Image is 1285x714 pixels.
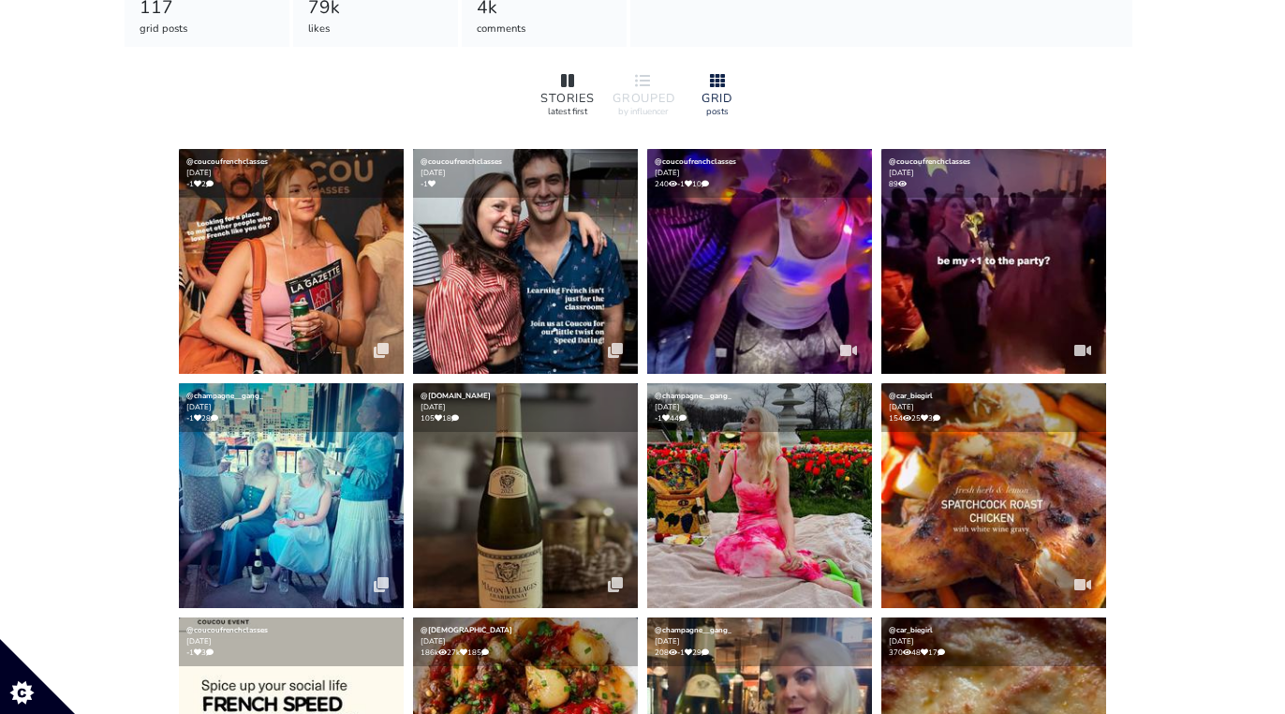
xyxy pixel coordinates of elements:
[687,105,747,118] div: posts
[647,617,872,666] div: [DATE] 208 -1 29
[655,156,736,167] a: @coucoufrenchclasses
[655,391,731,401] a: @champagne__gang_
[655,625,731,635] a: @champagne__gang_
[647,149,872,198] div: [DATE] 240 -1 10
[140,22,275,37] div: grid posts
[477,22,613,37] div: comments
[889,156,970,167] a: @coucoufrenchclasses
[889,391,933,401] a: @car_biegirl
[179,617,404,666] div: [DATE] -1 3
[308,22,444,37] div: likes
[186,156,268,167] a: @coucoufrenchclasses
[179,383,404,432] div: [DATE] -1 28
[186,391,263,401] a: @champagne__gang_
[179,149,404,198] div: [DATE] -1 2
[687,93,747,105] div: GRID
[613,105,672,118] div: by influencer
[881,383,1106,432] div: [DATE] 154 25 3
[613,93,672,105] div: GROUPED
[421,625,512,635] a: @[DEMOGRAPHIC_DATA]
[186,625,268,635] a: @coucoufrenchclasses
[421,156,502,167] a: @coucoufrenchclasses
[647,383,872,432] div: [DATE] -1 44
[413,383,638,432] div: [DATE] 105 18
[413,617,638,666] div: [DATE] 186k 27k 185
[889,625,933,635] a: @car_biegirl
[413,149,638,198] div: [DATE] -1
[881,149,1106,198] div: [DATE] 89
[421,391,491,401] a: @[DOMAIN_NAME]
[538,105,598,118] div: latest first
[881,617,1106,666] div: [DATE] 370 48 17
[538,93,598,105] div: STORIES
